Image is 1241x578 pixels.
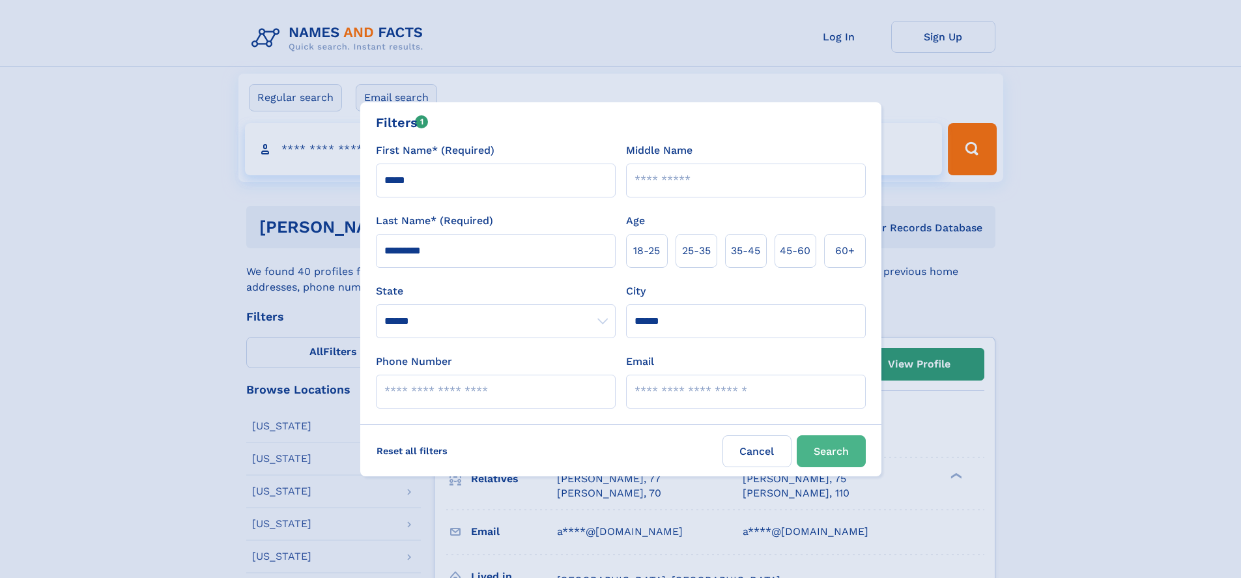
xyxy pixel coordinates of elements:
[780,243,810,259] span: 45‑60
[626,283,646,299] label: City
[368,435,456,467] label: Reset all filters
[376,213,493,229] label: Last Name* (Required)
[626,354,654,369] label: Email
[626,143,692,158] label: Middle Name
[376,113,429,132] div: Filters
[376,143,494,158] label: First Name* (Required)
[731,243,760,259] span: 35‑45
[722,435,792,467] label: Cancel
[835,243,855,259] span: 60+
[376,283,616,299] label: State
[633,243,660,259] span: 18‑25
[682,243,711,259] span: 25‑35
[626,213,645,229] label: Age
[376,354,452,369] label: Phone Number
[797,435,866,467] button: Search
